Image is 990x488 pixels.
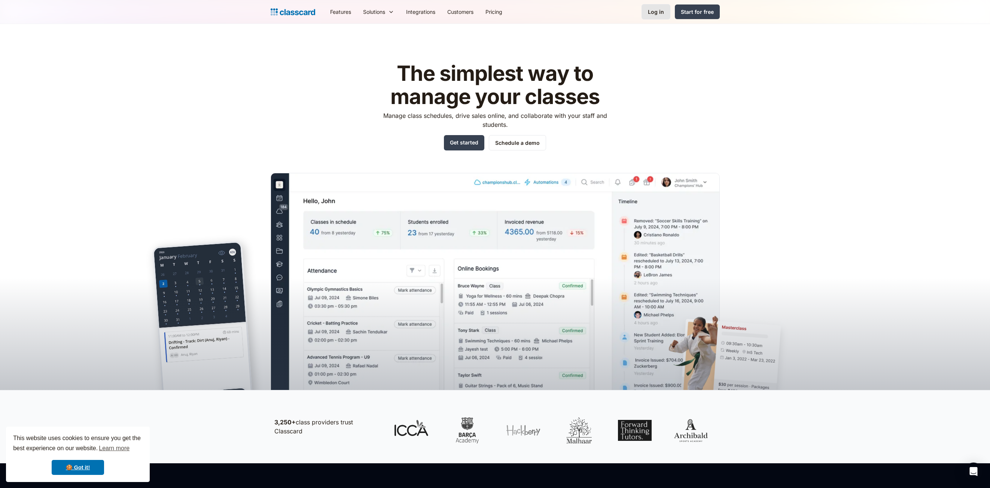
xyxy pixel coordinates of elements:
div: Start for free [681,8,714,16]
div: cookieconsent [6,427,150,482]
a: Pricing [479,3,508,20]
a: dismiss cookie message [52,460,104,475]
a: Start for free [675,4,720,19]
div: Open Intercom Messenger [965,463,983,481]
div: Log in [648,8,664,16]
a: Log in [642,4,670,19]
a: learn more about cookies [98,443,131,454]
span: This website uses cookies to ensure you get the best experience on our website. [13,434,143,454]
a: Integrations [400,3,441,20]
a: Features [324,3,357,20]
h1: The simplest way to manage your classes [376,62,614,108]
div: Solutions [357,3,400,20]
strong: 3,250+ [274,418,296,426]
a: Customers [441,3,479,20]
div: Solutions [363,8,385,16]
a: home [271,7,315,17]
p: Manage class schedules, drive sales online, and collaborate with your staff and students. [376,111,614,129]
p: class providers trust Classcard [274,418,379,436]
a: Get started [444,135,484,150]
a: Schedule a demo [489,135,546,150]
